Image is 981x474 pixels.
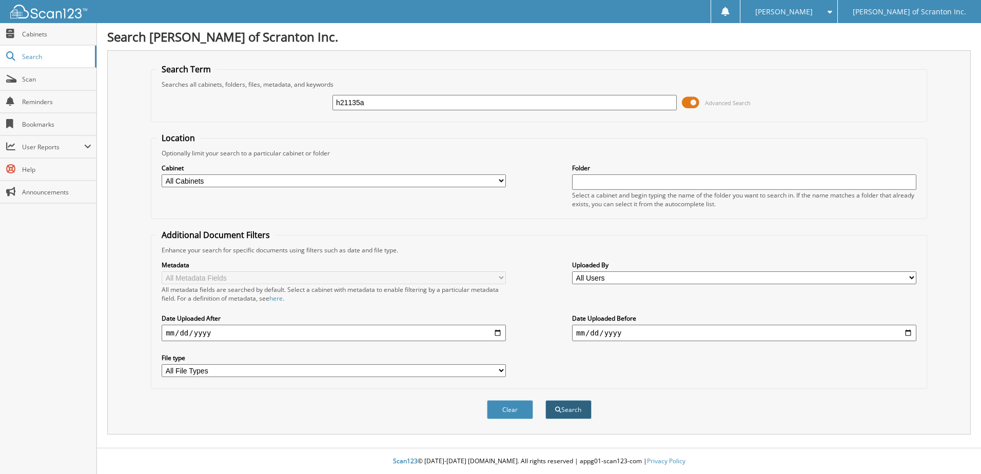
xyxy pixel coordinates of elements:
[572,191,916,208] div: Select a cabinet and begin typing the name of the folder you want to search in. If the name match...
[156,64,216,75] legend: Search Term
[487,400,533,419] button: Clear
[647,457,685,465] a: Privacy Policy
[572,325,916,341] input: end
[22,30,91,38] span: Cabinets
[705,99,751,107] span: Advanced Search
[22,52,90,61] span: Search
[162,325,506,341] input: start
[22,97,91,106] span: Reminders
[269,294,283,303] a: here
[22,75,91,84] span: Scan
[393,457,418,465] span: Scan123
[162,261,506,269] label: Metadata
[97,449,981,474] div: © [DATE]-[DATE] [DOMAIN_NAME]. All rights reserved | appg01-scan123-com |
[156,132,200,144] legend: Location
[156,229,275,241] legend: Additional Document Filters
[10,5,87,18] img: scan123-logo-white.svg
[930,425,981,474] iframe: Chat Widget
[22,143,84,151] span: User Reports
[755,9,813,15] span: [PERSON_NAME]
[156,149,921,157] div: Optionally limit your search to a particular cabinet or folder
[156,80,921,89] div: Searches all cabinets, folders, files, metadata, and keywords
[162,285,506,303] div: All metadata fields are searched by default. Select a cabinet with metadata to enable filtering b...
[572,164,916,172] label: Folder
[853,9,966,15] span: [PERSON_NAME] of Scranton Inc.
[162,353,506,362] label: File type
[545,400,592,419] button: Search
[22,165,91,174] span: Help
[22,188,91,196] span: Announcements
[156,246,921,254] div: Enhance your search for specific documents using filters such as date and file type.
[162,164,506,172] label: Cabinet
[572,314,916,323] label: Date Uploaded Before
[572,261,916,269] label: Uploaded By
[162,314,506,323] label: Date Uploaded After
[107,28,971,45] h1: Search [PERSON_NAME] of Scranton Inc.
[22,120,91,129] span: Bookmarks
